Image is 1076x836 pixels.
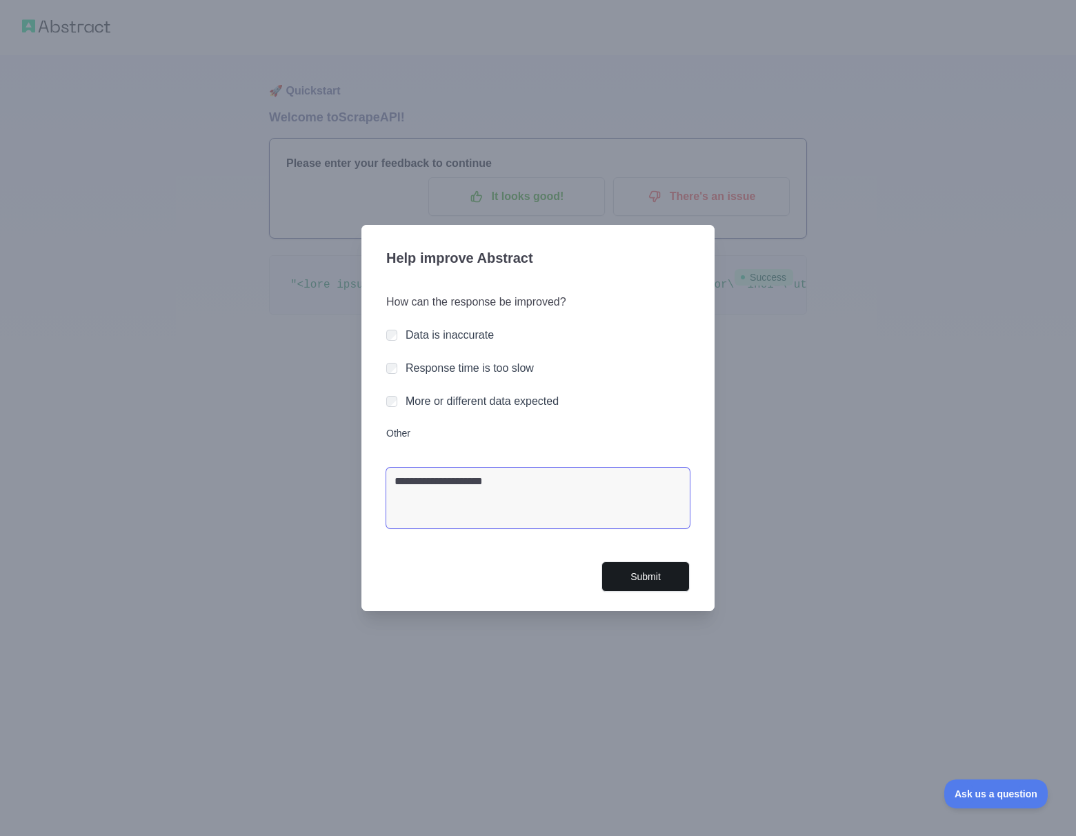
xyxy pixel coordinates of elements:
[406,329,494,341] label: Data is inaccurate
[406,395,559,407] label: More or different data expected
[386,241,690,277] h3: Help improve Abstract
[386,426,690,440] label: Other
[601,561,690,593] button: Submit
[944,779,1048,808] iframe: Toggle Customer Support
[406,362,534,374] label: Response time is too slow
[386,294,690,310] h3: How can the response be improved?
